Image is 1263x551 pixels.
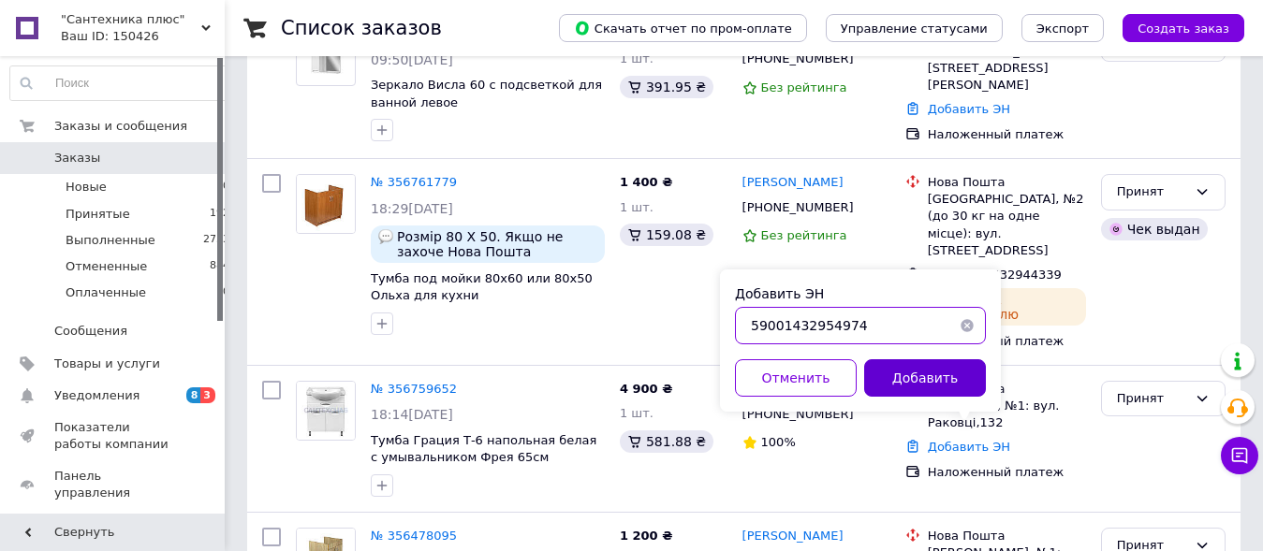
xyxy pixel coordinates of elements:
[928,174,1086,191] div: Нова Пошта
[210,206,229,223] span: 192
[66,284,146,301] span: Оплаченные
[223,284,229,301] span: 0
[620,406,654,420] span: 1 шт.
[10,66,230,100] input: Поиск
[559,14,807,42] button: Скачать отчет по пром-оплате
[1101,218,1208,240] div: Чек выдан
[54,387,140,404] span: Уведомления
[928,464,1086,481] div: Наложенный платеж
[66,179,107,196] span: Новые
[296,381,356,441] a: Фото товару
[620,51,654,65] span: 1 шт.
[1036,22,1089,36] span: Экспорт
[739,47,858,71] div: [PHONE_NUMBER]
[371,407,453,422] span: 18:14[DATE]
[297,175,355,233] img: Фото товару
[1104,21,1244,35] a: Создать заказ
[620,382,672,396] span: 4 900 ₴
[620,175,672,189] span: 1 400 ₴
[297,382,355,440] img: Фото товару
[620,430,713,453] div: 581.88 ₴
[739,196,858,220] div: [PHONE_NUMBER]
[864,359,986,397] button: Добавить
[928,440,1010,454] a: Добавить ЭН
[928,288,1086,326] div: На пути к получателю
[620,529,672,543] span: 1 200 ₴
[928,381,1086,398] div: Нова Пошта
[371,271,593,303] a: Тумба под мойки 80х60 или 80х50 Ольха для кухни
[210,258,229,275] span: 884
[296,174,356,234] a: Фото товару
[928,268,1062,282] span: ЭН: 59001432944339
[928,126,1086,143] div: Наложенный платеж
[54,468,173,501] span: Панель управления
[61,28,225,45] div: Ваш ID: 150426
[371,78,602,109] a: Зеркало Висла 60 с подсветкой для ванной левое
[54,355,160,372] span: Товары и услуги
[61,11,201,28] span: "Сантехника плюс"
[281,17,442,39] h1: Список заказов
[1221,437,1258,474] button: Чат с покупателем
[761,435,796,449] span: 100%
[620,224,713,246] div: 159.08 ₴
[371,201,453,216] span: 18:29[DATE]
[223,179,229,196] span: 0
[371,175,457,189] a: № 356761779
[735,359,857,397] button: Отменить
[742,174,844,192] a: [PERSON_NAME]
[1021,14,1104,42] button: Экспорт
[397,229,597,259] span: Розмір 80 Х 50. Якщо не захоче Нова Пошта відправляти на 2 відділення (там обмеження по вазі) то ...
[371,529,457,543] a: № 356478095
[574,20,792,36] span: Скачать отчет по пром-оплате
[826,14,1003,42] button: Управление статусами
[928,191,1086,259] div: [GEOGRAPHIC_DATA], №2 (до 30 кг на одне місце): вул. [STREET_ADDRESS]
[371,52,453,67] span: 09:50[DATE]
[54,150,100,167] span: Заказы
[371,433,596,465] a: Тумба Грация Т-6 напольная белая с умывальником Фрея 65см
[761,80,847,94] span: Без рейтинга
[620,76,713,98] div: 391.95 ₴
[203,232,229,249] span: 2753
[620,200,654,214] span: 1 шт.
[735,286,824,301] label: Добавить ЭН
[761,228,847,242] span: Без рейтинга
[1117,182,1187,202] div: Принят
[928,102,1010,116] a: Добавить ЭН
[1123,14,1244,42] button: Создать заказ
[66,206,130,223] span: Принятые
[742,528,844,545] a: [PERSON_NAME]
[200,387,215,403] span: 3
[66,258,147,275] span: Отмененные
[928,398,1086,431] div: смт. Вилок, №1: вул. Раковці,132
[66,232,155,249] span: Выполненные
[186,387,201,403] span: 8
[948,307,986,344] button: Очистить
[841,22,988,36] span: Управление статусами
[739,402,858,427] div: [PHONE_NUMBER]
[54,118,187,135] span: Заказы и сообщения
[928,60,1086,94] div: [STREET_ADDRESS][PERSON_NAME]
[54,323,127,340] span: Сообщения
[378,229,393,244] img: :speech_balloon:
[928,333,1086,350] div: Наложенный платеж
[54,419,173,453] span: Показатели работы компании
[371,382,457,396] a: № 356759652
[928,528,1086,544] div: Нова Пошта
[1138,22,1229,36] span: Создать заказ
[1117,389,1187,409] div: Принят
